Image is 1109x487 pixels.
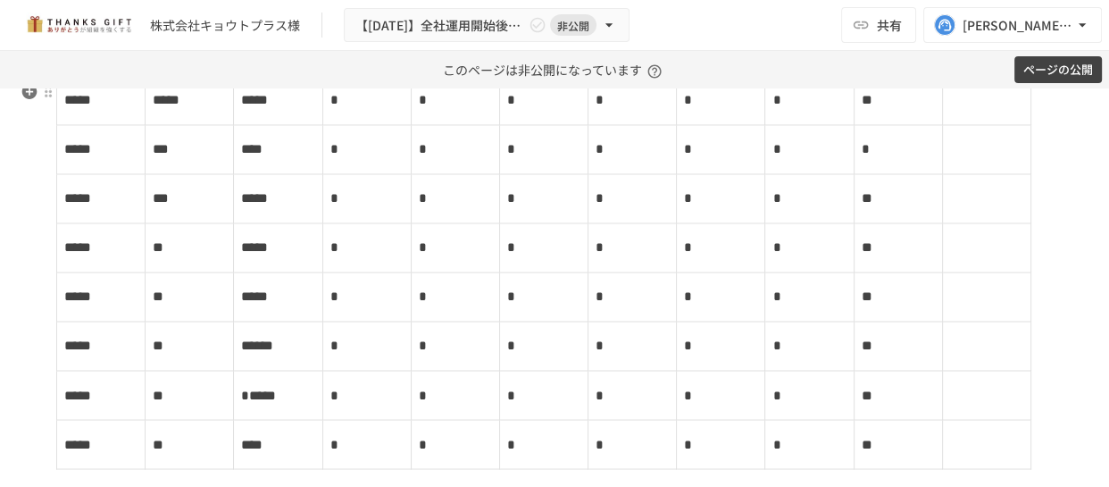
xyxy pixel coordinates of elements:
img: mMP1OxWUAhQbsRWCurg7vIHe5HqDpP7qZo7fRoNLXQh [21,11,136,39]
button: ページの公開 [1014,56,1102,84]
button: 【[DATE]】全社運用開始後振り返りミーティング非公開 [344,8,630,43]
div: 株式会社キョウトプラス様 [150,16,300,35]
button: 共有 [841,7,916,43]
button: [PERSON_NAME][EMAIL_ADDRESS][DOMAIN_NAME] [923,7,1102,43]
span: 【[DATE]】全社運用開始後振り返りミーティング [355,14,525,37]
span: 非公開 [550,16,596,35]
p: このページは非公開になっています [443,51,667,88]
span: 共有 [877,15,902,35]
div: [PERSON_NAME][EMAIL_ADDRESS][DOMAIN_NAME] [963,14,1073,37]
